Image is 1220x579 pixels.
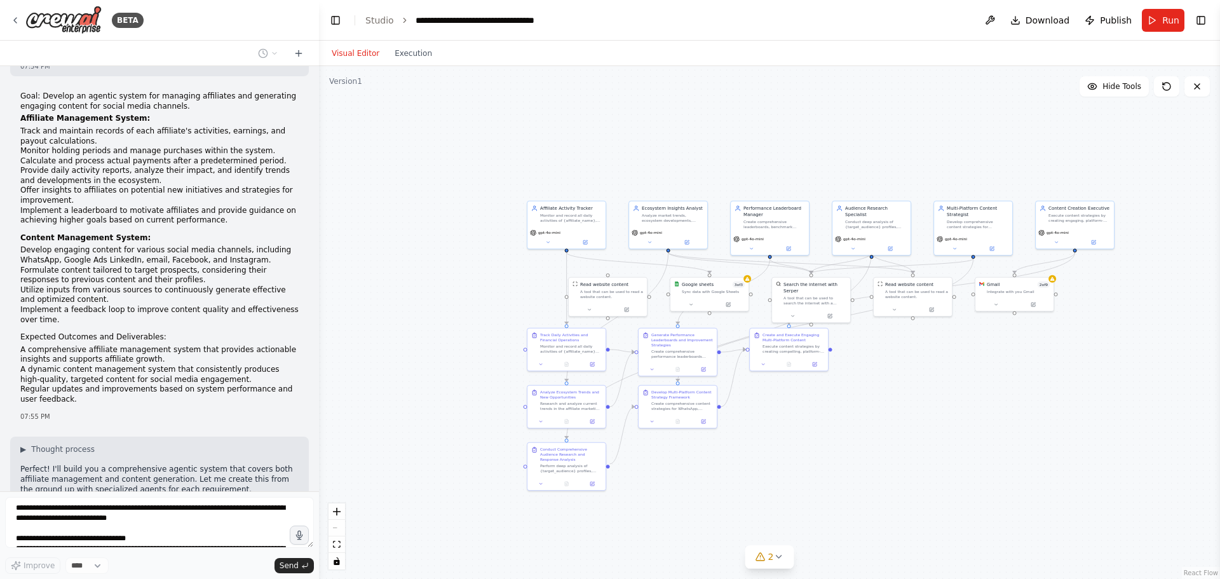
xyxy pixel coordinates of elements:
button: No output available [553,360,579,368]
nav: breadcrumb [365,14,559,27]
div: Audience Research SpecialistConduct deep analysis of {target_audience} profiles, track responses ... [832,201,911,256]
div: Analyze market trends, ecosystem developments, competitive landscape, and emerging opportunities ... [642,213,703,223]
div: Conduct deep analysis of {target_audience} profiles, track responses to previous content campaign... [845,219,907,229]
li: A dynamic content management system that consistently produces high-quality, targeted content for... [20,365,299,385]
button: No output available [664,365,691,373]
div: 07:54 PM [20,62,299,71]
div: Monitor and record all daily activities of {affiliate_name}, track earnings, calculate payouts, m... [540,213,602,223]
a: Studio [365,15,394,25]
g: Edge from f867404f-a6e5-49ff-99a6-88fe08c1e0b7 to 46319cfc-d9df-47ea-ba78-778afff8f892 [610,404,635,467]
button: zoom in [329,503,345,520]
button: Hide Tools [1080,76,1149,97]
li: Monitor holding periods and manage purchases within the system. [20,146,299,156]
div: Create and Execute Engaging Multi-Platform ContentExecute content strategies by creating compelli... [749,328,829,372]
button: Open in side panel [693,418,714,425]
span: Improve [24,561,55,571]
div: Track Daily Activities and Financial OperationsMonitor and record all daily activities of {affili... [527,328,606,372]
button: Open in side panel [1015,301,1052,308]
g: Edge from 39fc2a7c-9aeb-49b6-b52a-abee85daadfd to 7ade3dbb-36a2-460d-b53f-02e90cc9b34d [767,259,815,273]
li: A comprehensive affiliate management system that provides actionable insights and supports affili... [20,345,299,365]
button: Open in side panel [771,245,807,252]
div: Google SheetsGoogle sheets3of3Sync data with Google Sheets [670,277,749,312]
img: Gmail [979,282,984,287]
div: Content Creation ExecutiveExecute content strategies by creating engaging, platform-specific cont... [1035,201,1115,250]
div: SerperDevToolSearch the internet with SerperA tool that can be used to search the internet with a... [771,277,851,324]
div: Content Creation Executive [1048,205,1110,212]
div: Develop comprehensive content strategies for WhatsApp, LinkedIn, Facebook, Instagram, and email c... [947,219,1008,229]
button: Visual Editor [324,46,387,61]
li: Implement a feedback loop to improve content quality and effectiveness over time. [20,305,299,325]
img: SerperDevTool [776,282,781,287]
button: No output available [775,360,802,368]
span: Run [1162,14,1179,27]
div: Develop Multi-Platform Content Strategy FrameworkCreate comprehensive content strategies for What... [638,385,717,429]
span: ▶ [20,444,26,454]
div: Ecosystem Insights AnalystAnalyze market trends, ecosystem developments, competitive landscape, a... [628,201,708,250]
span: gpt-4o-mini [843,236,865,242]
div: A tool that can be used to search the internet with a search_query. Supports different search typ... [783,296,846,306]
button: Open in side panel [804,360,825,368]
button: Download [1005,9,1075,32]
g: Edge from 39fc2a7c-9aeb-49b6-b52a-abee85daadfd to 52add229-e189-44e0-9157-ea2c9890fd16 [675,259,773,324]
div: Execute content strategies by creating compelling, platform-specific content for WhatsApp, Linked... [762,344,824,354]
div: React Flow controls [329,503,345,569]
div: Multi-Platform Content Strategist [947,205,1008,218]
span: Thought process [31,444,95,454]
li: Develop engaging content for various social media channels, including WhatsApp, Google Ads Linked... [20,245,299,265]
button: toggle interactivity [329,553,345,569]
div: Perform deep analysis of {target_audience} profiles, behavioral patterns, and engagement preferen... [540,463,602,473]
div: Conduct Comprehensive Audience Research and Response Analysis [540,447,602,462]
button: Start a new chat [288,46,309,61]
li: Offer insights to affiliates on potential new initiatives and strategies for improvement. [20,186,299,205]
div: BETA [112,13,144,28]
li: Track and maintain records of each affiliate's activities, earnings, and payout calculations. [20,126,299,146]
button: No output available [553,480,579,487]
div: Analyze Ecosystem Trends and New OpportunitiesResearch and analyze current trends in the affiliat... [527,385,606,429]
li: Regular updates and improvements based on system performance and user feedback. [20,385,299,404]
p: Goal: Develop an agentic system for managing affiliates and generating engaging content for socia... [20,92,299,111]
g: Edge from 7ccf92f2-38a0-4bce-afd9-c21285c2d27c to 7ade3dbb-36a2-460d-b53f-02e90cc9b34d [808,252,875,273]
button: No output available [553,418,579,425]
span: Download [1026,14,1070,27]
button: Open in side panel [693,365,714,373]
div: Create comprehensive performance leaderboards positioning {affiliate_name} within the competitive... [651,349,713,359]
img: ScrapeWebsiteTool [878,282,883,287]
img: Logo [25,6,102,34]
span: Number of enabled actions [733,282,745,288]
div: ScrapeWebsiteToolRead website contentA tool that can be used to read a website content. [873,277,952,317]
li: Provide daily activity reports, analyze their impact, and identify trends and developments in the... [20,166,299,186]
li: Calculate and process actual payments after a predetermined period. [20,156,299,167]
div: Develop Multi-Platform Content Strategy Framework [651,390,713,400]
g: Edge from c081b5aa-89a1-4f50-a530-7083a46d176a to 7ade3dbb-36a2-460d-b53f-02e90cc9b34d [808,259,977,273]
span: gpt-4o-mini [538,230,560,235]
strong: Affiliate Management System: [20,114,150,123]
span: 2 [768,550,774,563]
div: Gmail [987,282,1000,288]
div: Read website content [580,282,628,288]
span: gpt-4o-mini [742,236,764,242]
button: ▶Thought process [20,444,95,454]
g: Edge from 7a1de655-cfa5-48e2-9ec4-d9f8841ebbd7 to cc9c5126-9576-41eb-92da-057bef586c25 [1012,252,1078,273]
div: A tool that can be used to read a website content. [885,289,948,299]
g: Edge from ff5cb4a7-34ee-46e5-aa6c-1d6acc621680 to 52add229-e189-44e0-9157-ea2c9890fd16 [610,346,635,355]
div: Generate Performance Leaderboards and Improvement Strategies [651,332,713,348]
button: Open in side panel [710,301,747,308]
button: Open in side panel [581,360,603,368]
button: Send [274,558,314,573]
div: 07:55 PM [20,412,299,421]
button: Improve [5,557,60,574]
p: Perfect! I'll build you a comprehensive agentic system that covers both affiliate management and ... [20,465,299,494]
div: Multi-Platform Content StrategistDevelop comprehensive content strategies for WhatsApp, LinkedIn,... [933,201,1013,256]
div: Search the internet with Serper [783,282,846,294]
p: Expected Outcomes and Deliverables: [20,332,299,343]
div: Create and Execute Engaging Multi-Platform Content [762,332,824,343]
span: Send [280,561,299,571]
div: Google sheets [682,282,714,288]
g: Edge from 52add229-e189-44e0-9157-ea2c9890fd16 to 38aa8f6f-c1b9-4c9d-876f-621a6ac6ff2e [721,346,746,355]
button: Open in side panel [812,312,848,320]
div: Integrate with you Gmail [987,289,1050,294]
g: Edge from c081b5aa-89a1-4f50-a530-7083a46d176a to 46319cfc-d9df-47ea-ba78-778afff8f892 [675,259,977,381]
li: Utilize inputs from various sources to continuously generate effective and optimized content. [20,285,299,305]
li: Implement a leaderboard to motivate affiliates and provide guidance on achieving higher goals bas... [20,206,299,226]
div: A tool that can be used to read a website content. [580,289,643,299]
